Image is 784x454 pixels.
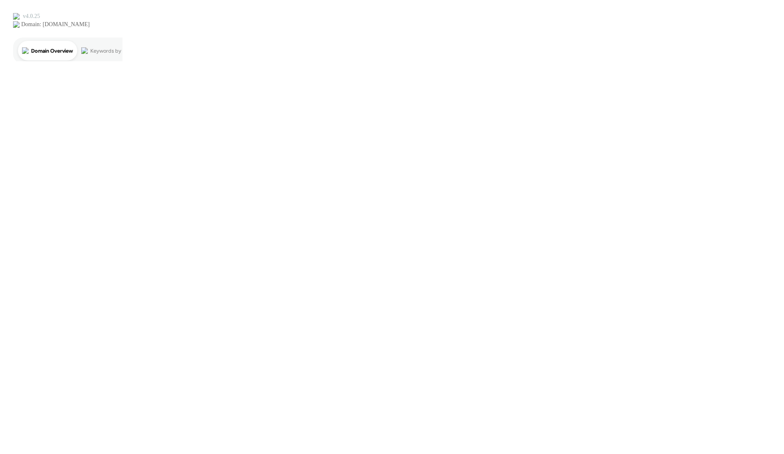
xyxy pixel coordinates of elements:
[31,48,73,53] div: Domain Overview
[90,48,138,53] div: Keywords by Traffic
[23,13,40,20] div: v 4.0.25
[22,47,29,54] img: tab_domain_overview_orange.svg
[21,21,90,28] div: Domain: [DOMAIN_NAME]
[13,13,20,20] img: logo_orange.svg
[81,47,88,54] img: tab_keywords_by_traffic_grey.svg
[13,21,20,28] img: website_grey.svg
